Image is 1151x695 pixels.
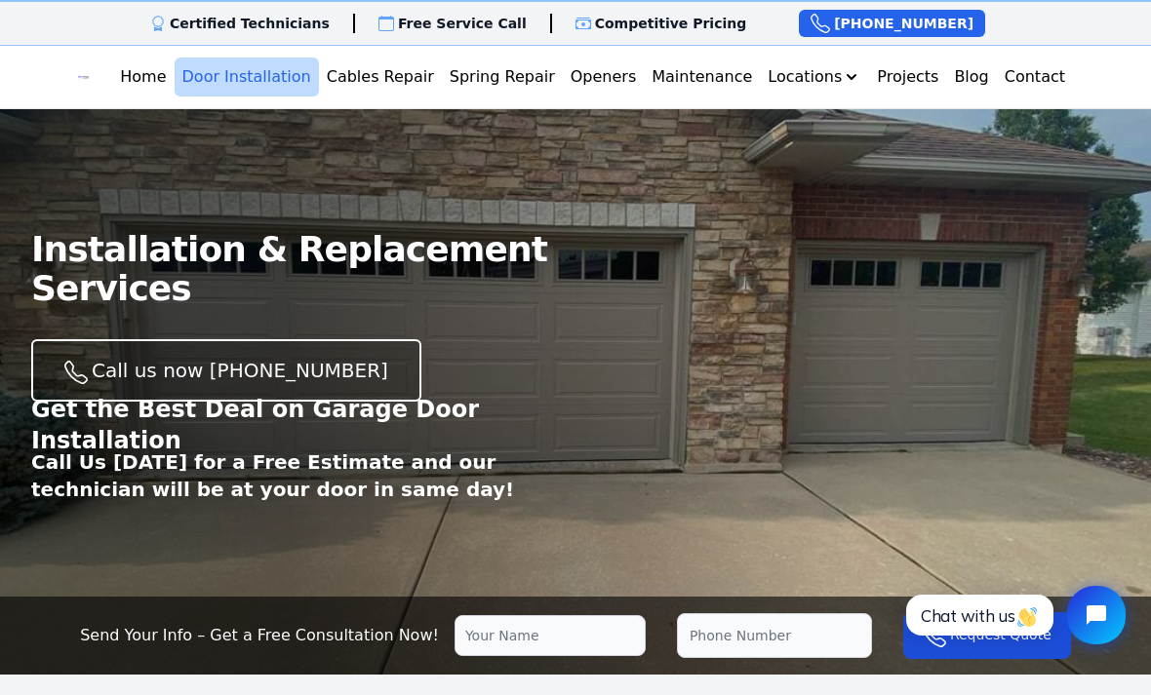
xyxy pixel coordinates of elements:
input: Your Name [455,615,646,656]
p: Get the Best Deal on Garage Door Installation [31,394,575,456]
a: Cables Repair [319,58,442,97]
a: Projects [869,58,946,97]
a: [PHONE_NUMBER] [799,10,985,37]
a: Blog [946,58,996,97]
p: Send Your Info – Get a Free Consultation Now! [80,624,439,647]
a: Maintenance [644,58,760,97]
a: Call us now [PHONE_NUMBER] [31,339,421,402]
iframe: Tidio Chat [885,569,1142,661]
a: Home [112,58,174,97]
p: Call Us [DATE] for a Free Estimate and our technician will be at your door in same day! [31,448,575,503]
p: Certified Technicians [170,14,330,33]
p: Competitive Pricing [595,14,747,33]
span: Installation & Replacement Services [31,230,575,308]
a: Openers [563,58,645,97]
button: Locations [760,58,869,97]
a: Spring Repair [442,58,563,97]
a: Door Installation [175,58,319,97]
input: Phone Number [677,613,872,658]
img: Logo [78,61,89,93]
p: Free Service Call [398,14,527,33]
a: Contact [997,58,1073,97]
